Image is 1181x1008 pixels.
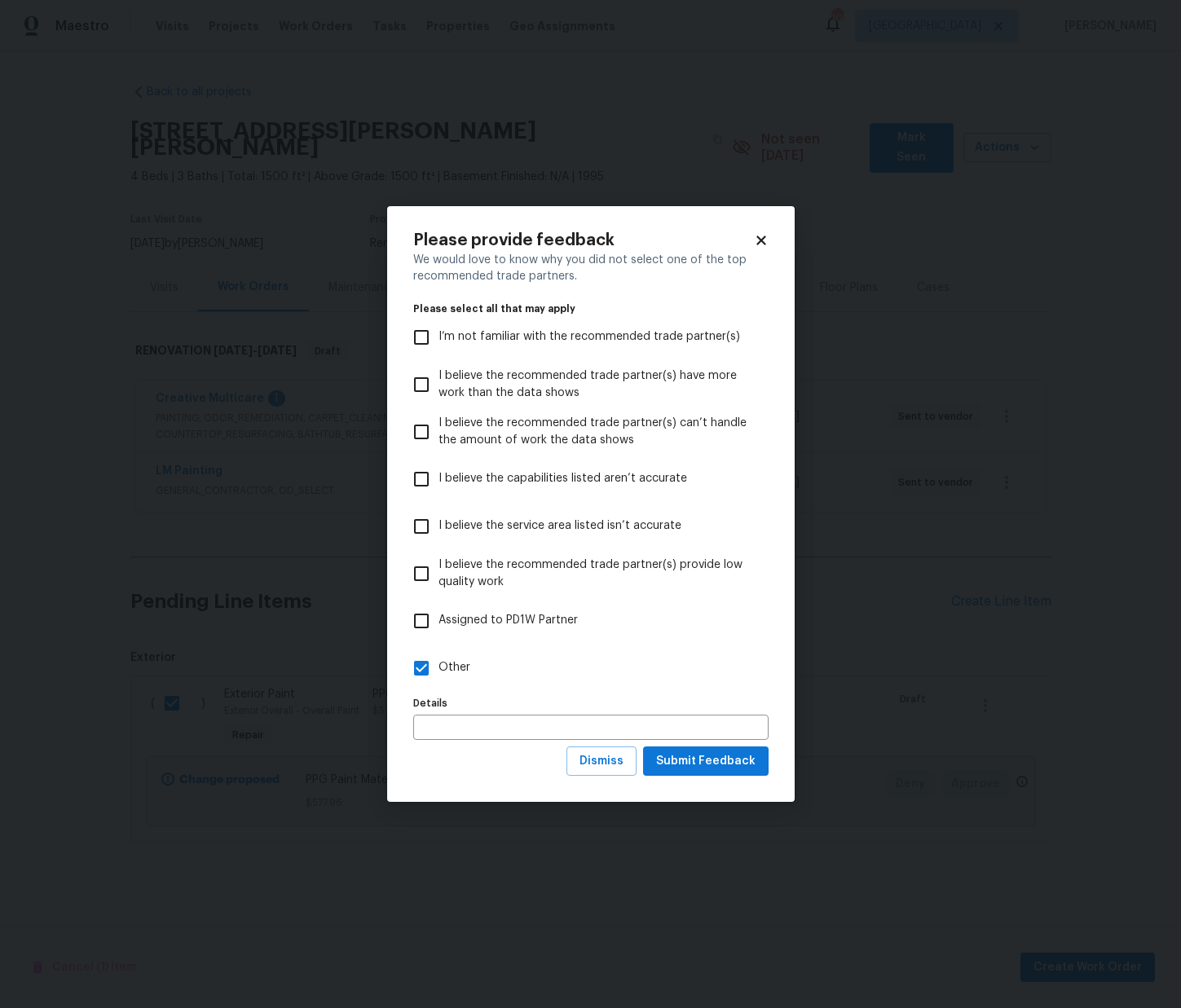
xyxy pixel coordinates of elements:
span: I believe the recommended trade partner(s) can’t handle the amount of work the data shows [438,415,756,449]
button: Dismiss [566,746,637,777]
span: Dismiss [579,751,624,772]
h2: Please provide feedback [413,232,754,249]
span: Submit Feedback [656,751,756,772]
span: Assigned to PD1W Partner [438,612,578,629]
span: I believe the recommended trade partner(s) have more work than the data shows [438,368,756,402]
span: I’m not familiar with the recommended trade partner(s) [438,328,740,346]
div: We would love to know why you did not select one of the top recommended trade partners. [413,252,769,284]
span: I believe the recommended trade partner(s) provide low quality work [438,557,756,591]
span: I believe the service area listed isn’t accurate [438,517,681,535]
label: Details [413,698,769,708]
span: I believe the capabilities listed aren’t accurate [438,470,687,487]
button: Submit Feedback [643,746,769,777]
legend: Please select all that may apply [413,304,769,314]
span: Other [438,659,470,676]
